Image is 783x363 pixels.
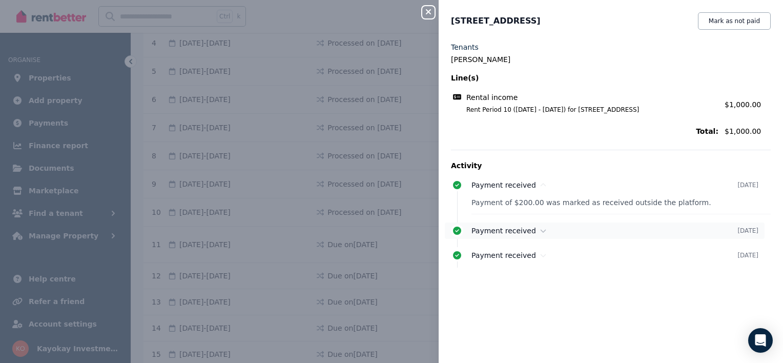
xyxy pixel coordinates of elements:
time: [DATE] [737,251,758,259]
span: Line(s) [451,73,718,83]
time: [DATE] [737,227,758,235]
div: Open Intercom Messenger [748,328,773,353]
span: Rent Period 10 ([DATE] - [DATE]) for [STREET_ADDRESS] [454,106,718,114]
span: Total: [451,126,718,136]
span: $1,000.00 [725,126,771,136]
span: $1,000.00 [725,100,761,109]
legend: [PERSON_NAME] [451,54,771,65]
span: Payment received [471,227,536,235]
span: [STREET_ADDRESS] [451,15,541,27]
span: Payment received [471,181,536,189]
p: Activity [451,160,771,171]
p: Payment of $200.00 was marked as received outside the platform. [471,197,771,208]
span: Payment received [471,251,536,259]
span: Rental income [466,92,518,103]
button: Mark as not paid [698,12,771,30]
label: Tenants [451,42,479,52]
time: [DATE] [737,181,758,189]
